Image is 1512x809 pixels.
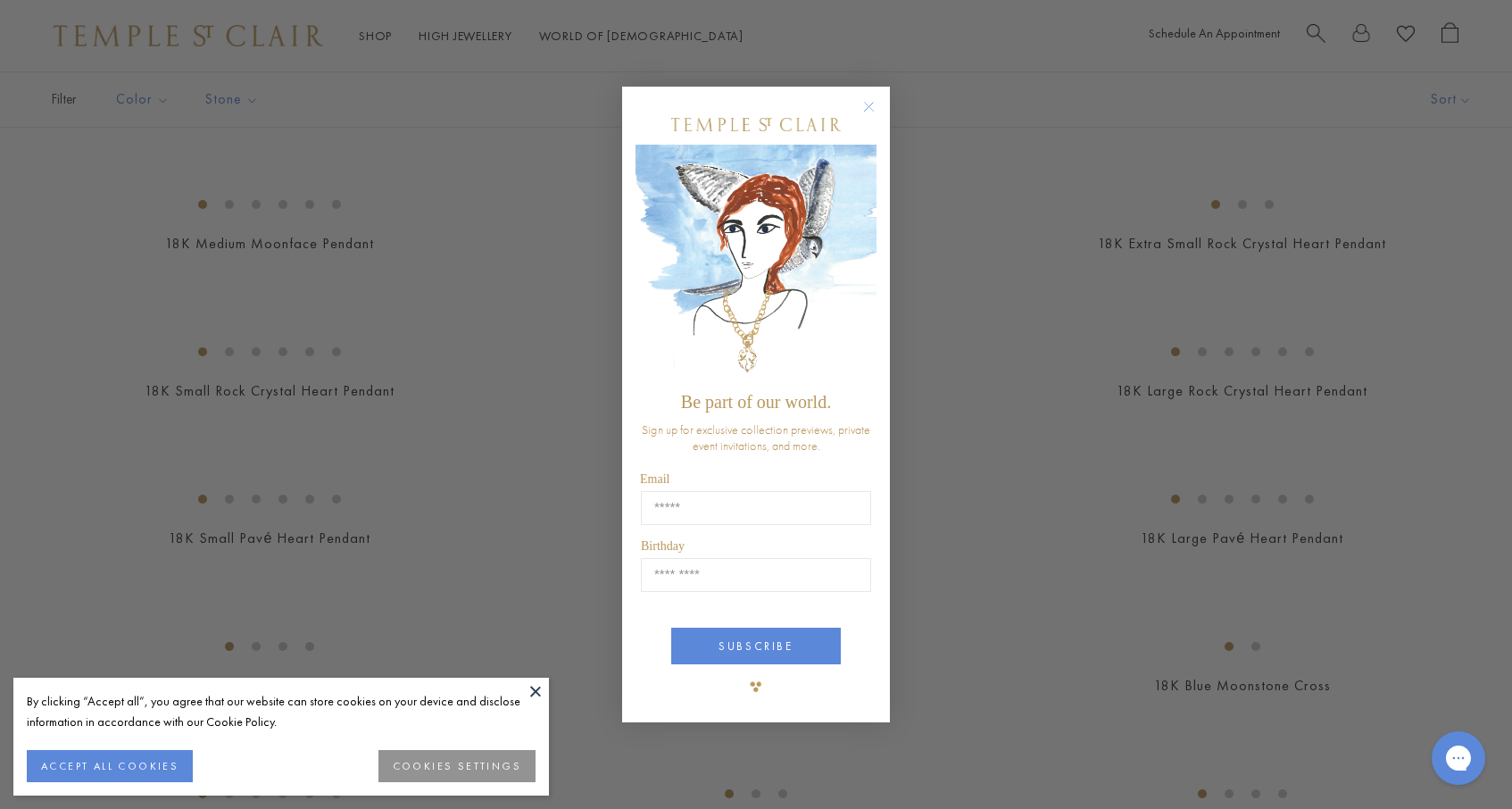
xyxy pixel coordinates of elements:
img: c4a9eb12-d91a-4d4a-8ee0-386386f4f338.jpeg [636,145,876,383]
button: COOKIES SETTINGS [378,750,536,782]
input: Email [641,491,871,525]
button: SUBSCRIBE [671,628,841,664]
span: Birthday [641,539,685,553]
div: By clicking “Accept all”, you agree that our website can store cookies on your device and disclos... [27,691,536,732]
span: Sign up for exclusive collection previews, private event invitations, and more. [642,421,870,454]
button: ACCEPT ALL COOKIES [27,750,193,782]
span: Email [640,472,669,486]
img: Temple St. Clair [671,118,841,131]
span: Be part of our world. [681,392,831,412]
img: TSC [738,669,774,705]
button: Close dialog [867,104,889,127]
iframe: Gorgias live chat messenger [1423,725,1494,791]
